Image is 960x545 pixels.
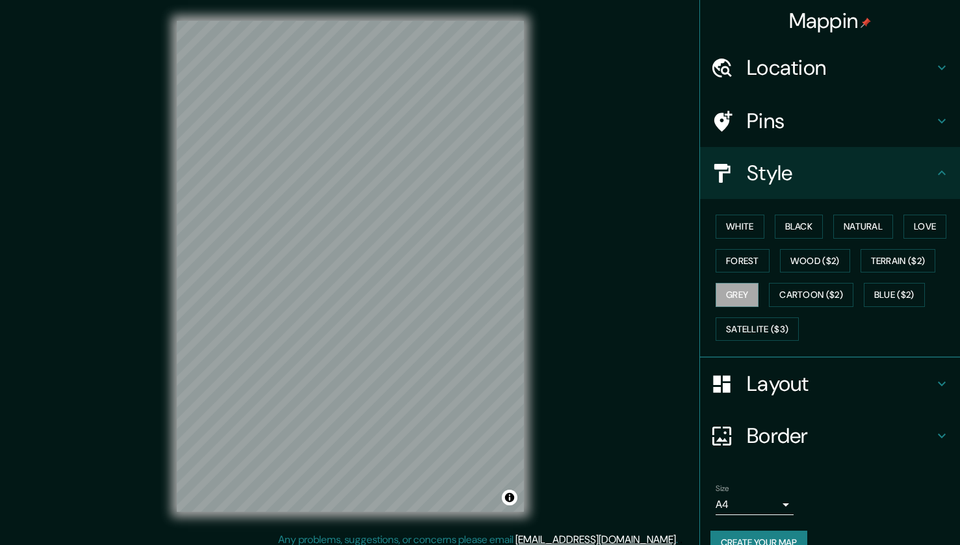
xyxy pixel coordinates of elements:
[177,21,524,512] canvas: Map
[747,423,934,449] h4: Border
[747,55,934,81] h4: Location
[844,494,946,531] iframe: Help widget launcher
[769,283,853,307] button: Cartoon ($2)
[716,483,729,494] label: Size
[903,215,946,239] button: Love
[700,358,960,410] div: Layout
[833,215,893,239] button: Natural
[716,283,759,307] button: Grey
[747,108,934,134] h4: Pins
[700,410,960,462] div: Border
[747,160,934,186] h4: Style
[861,18,871,28] img: pin-icon.png
[789,8,872,34] h4: Mappin
[700,95,960,147] div: Pins
[700,42,960,94] div: Location
[716,249,770,273] button: Forest
[716,317,799,341] button: Satellite ($3)
[716,215,764,239] button: White
[700,147,960,199] div: Style
[502,490,517,505] button: Toggle attribution
[861,249,936,273] button: Terrain ($2)
[780,249,850,273] button: Wood ($2)
[747,371,934,397] h4: Layout
[864,283,925,307] button: Blue ($2)
[716,494,794,515] div: A4
[775,215,824,239] button: Black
